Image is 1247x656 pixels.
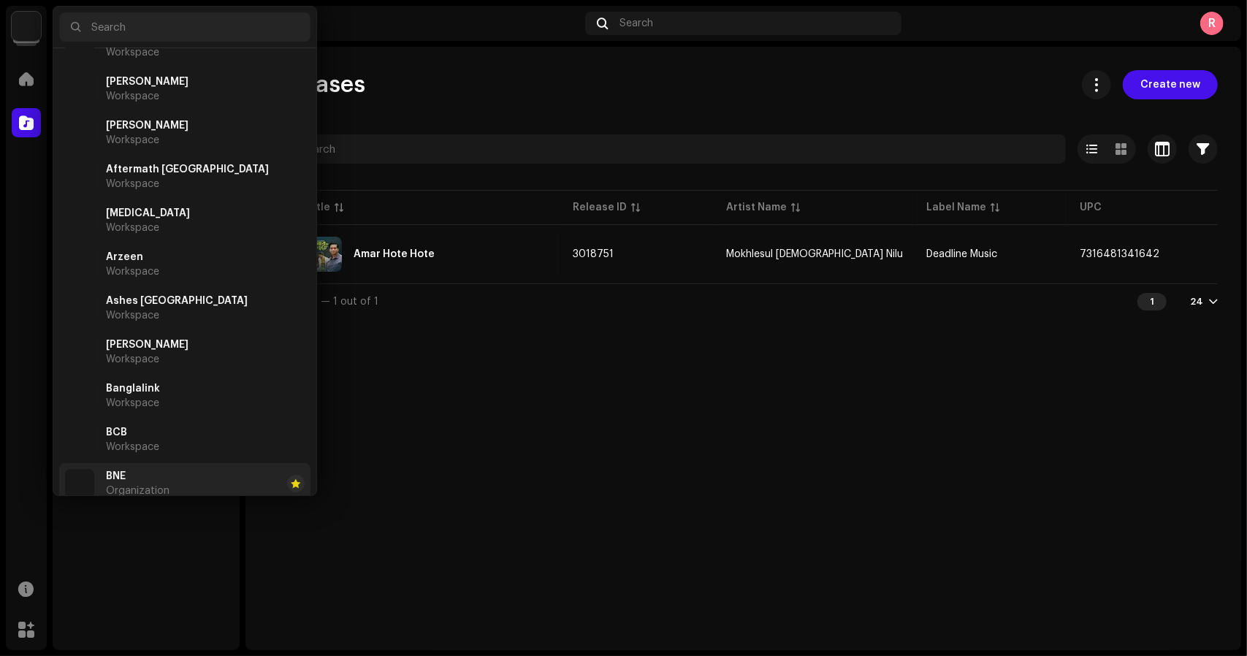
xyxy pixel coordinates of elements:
[106,76,188,88] span: Adib Kabir
[106,222,159,234] span: Workspace
[269,134,1066,164] input: Search
[106,470,126,482] span: BNE
[269,297,378,307] span: Showing 1 — 1 out of 1
[573,200,627,215] div: Release ID
[1137,293,1167,310] div: 1
[106,339,188,351] span: Asif Akbar
[106,354,159,365] span: Workspace
[65,294,94,323] img: 71b606cd-cf1a-4591-9c5c-2aa0cd6267be
[65,425,94,454] img: 71b606cd-cf1a-4591-9c5c-2aa0cd6267be
[106,485,169,497] span: Organization
[65,118,94,148] img: 71b606cd-cf1a-4591-9c5c-2aa0cd6267be
[269,70,365,99] span: Releases
[1200,12,1224,35] div: R
[65,250,94,279] img: 71b606cd-cf1a-4591-9c5c-2aa0cd6267be
[106,164,269,175] span: Aftermath Bangladesh
[106,427,127,438] span: BCB
[65,75,94,104] img: 71b606cd-cf1a-4591-9c5c-2aa0cd6267be
[263,18,579,29] div: Catalog
[106,310,159,321] span: Workspace
[1123,70,1218,99] button: Create new
[619,18,653,29] span: Search
[106,397,159,409] span: Workspace
[59,12,310,42] input: Search
[106,47,159,58] span: Workspace
[65,162,94,191] img: 71b606cd-cf1a-4591-9c5c-2aa0cd6267be
[106,91,159,102] span: Workspace
[106,120,188,131] span: Adit Rahman
[307,237,342,272] img: 2d79fb13-ccd5-4f3b-be4f-3f1ec816aac0
[106,295,248,307] span: Ashes Bangladesh
[726,249,903,259] div: Mokhlesul [DEMOGRAPHIC_DATA] Nilu
[1080,249,1159,259] span: 7316481341642
[106,266,159,278] span: Workspace
[106,441,159,453] span: Workspace
[1140,70,1200,99] span: Create new
[726,249,903,259] span: Mokhlesul Islam Nilu
[65,206,94,235] img: 71b606cd-cf1a-4591-9c5c-2aa0cd6267be
[354,249,435,259] div: Amar Hote Hote
[573,249,614,259] span: 3018751
[307,200,330,215] div: Title
[106,178,159,190] span: Workspace
[106,134,159,146] span: Workspace
[12,12,41,41] img: 71b606cd-cf1a-4591-9c5c-2aa0cd6267be
[65,337,94,367] img: 71b606cd-cf1a-4591-9c5c-2aa0cd6267be
[1190,296,1203,308] div: 24
[926,200,986,215] div: Label Name
[106,383,160,394] span: Banglalink
[65,469,94,498] img: 71b606cd-cf1a-4591-9c5c-2aa0cd6267be
[65,381,94,411] img: 71b606cd-cf1a-4591-9c5c-2aa0cd6267be
[106,207,190,219] span: Arbovirus
[726,200,787,215] div: Artist Name
[926,249,997,259] span: Deadline Music
[106,251,143,263] span: Arzeen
